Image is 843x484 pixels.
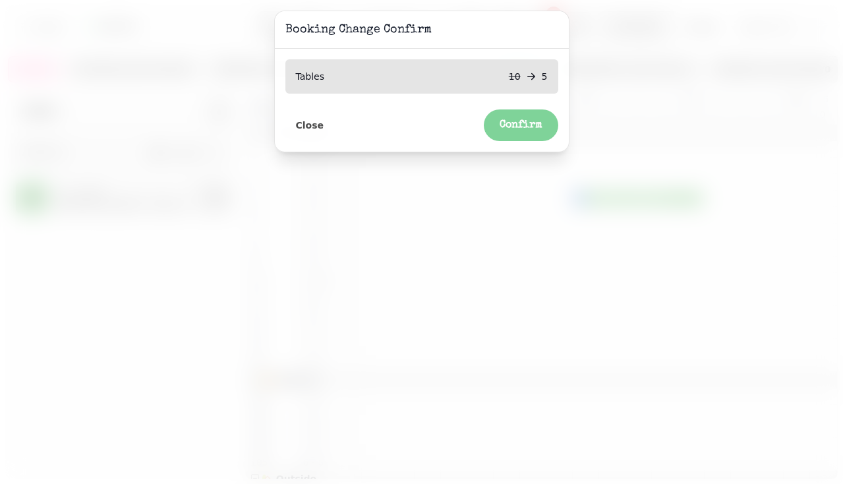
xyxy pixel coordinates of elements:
[500,120,542,131] span: Confirm
[285,22,558,38] h3: Booking Change Confirm
[542,70,548,83] p: 5
[484,109,558,141] button: Confirm
[509,70,521,83] p: 10
[296,121,324,130] span: Close
[285,117,335,134] button: Close
[296,70,325,83] p: Tables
